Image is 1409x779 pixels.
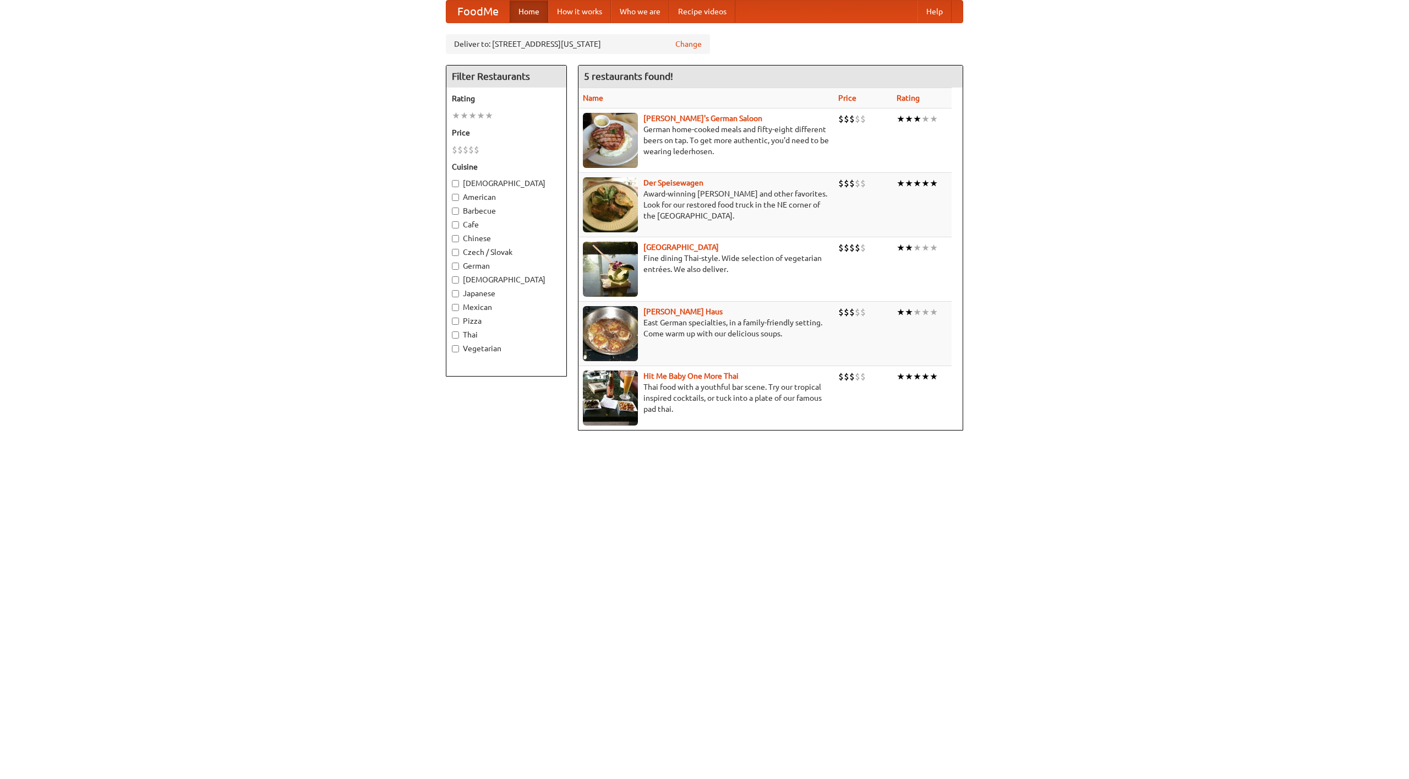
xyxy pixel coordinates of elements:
label: Pizza [452,315,561,326]
li: $ [849,113,855,125]
input: Japanese [452,290,459,297]
label: Thai [452,329,561,340]
li: $ [844,371,849,383]
input: German [452,263,459,270]
h5: Price [452,127,561,138]
label: Cafe [452,219,561,230]
li: $ [844,242,849,254]
li: ★ [921,177,930,189]
li: $ [849,242,855,254]
li: $ [838,371,844,383]
li: $ [452,144,457,156]
input: Pizza [452,318,459,325]
li: ★ [913,242,921,254]
label: [DEMOGRAPHIC_DATA] [452,274,561,285]
h4: Filter Restaurants [446,66,566,88]
input: [DEMOGRAPHIC_DATA] [452,276,459,284]
img: esthers.jpg [583,113,638,168]
li: $ [457,144,463,156]
li: ★ [477,110,485,122]
li: $ [849,371,855,383]
p: German home-cooked meals and fifty-eight different beers on tap. To get more authentic, you'd nee... [583,124,829,157]
a: Name [583,94,603,102]
li: ★ [930,371,938,383]
li: ★ [905,371,913,383]
li: ★ [921,113,930,125]
input: Barbecue [452,208,459,215]
h5: Rating [452,93,561,104]
input: American [452,194,459,201]
li: $ [855,371,860,383]
a: FoodMe [446,1,510,23]
label: Japanese [452,288,561,299]
li: ★ [905,177,913,189]
input: Cafe [452,221,459,228]
li: ★ [897,242,905,254]
li: ★ [913,371,921,383]
li: $ [844,177,849,189]
a: Home [510,1,548,23]
li: $ [844,306,849,318]
li: $ [855,306,860,318]
li: ★ [921,242,930,254]
a: Price [838,94,856,102]
li: ★ [905,113,913,125]
li: $ [844,113,849,125]
li: $ [860,306,866,318]
ng-pluralize: 5 restaurants found! [584,71,673,81]
li: ★ [913,177,921,189]
a: Recipe videos [669,1,735,23]
li: ★ [897,113,905,125]
li: ★ [905,242,913,254]
a: Change [675,39,702,50]
a: How it works [548,1,611,23]
label: American [452,192,561,203]
li: $ [838,306,844,318]
li: $ [838,177,844,189]
input: Czech / Slovak [452,249,459,256]
li: $ [474,144,479,156]
li: ★ [930,113,938,125]
div: Deliver to: [STREET_ADDRESS][US_STATE] [446,34,710,54]
li: ★ [913,306,921,318]
label: Barbecue [452,205,561,216]
li: ★ [468,110,477,122]
img: babythai.jpg [583,371,638,426]
h5: Cuisine [452,161,561,172]
p: Thai food with a youthful bar scene. Try our tropical inspired cocktails, or tuck into a plate of... [583,382,829,415]
a: [PERSON_NAME] Haus [643,307,723,316]
li: ★ [913,113,921,125]
li: $ [860,242,866,254]
li: ★ [930,306,938,318]
li: $ [463,144,468,156]
input: [DEMOGRAPHIC_DATA] [452,180,459,187]
p: Award-winning [PERSON_NAME] and other favorites. Look for our restored food truck in the NE corne... [583,188,829,221]
label: Vegetarian [452,343,561,354]
p: East German specialties, in a family-friendly setting. Come warm up with our delicious soups. [583,317,829,339]
b: [PERSON_NAME]'s German Saloon [643,114,762,123]
li: ★ [485,110,493,122]
li: $ [860,177,866,189]
li: $ [855,177,860,189]
li: $ [849,306,855,318]
a: [GEOGRAPHIC_DATA] [643,243,719,252]
li: ★ [897,371,905,383]
li: ★ [921,306,930,318]
li: $ [838,242,844,254]
a: Help [918,1,952,23]
input: Vegetarian [452,345,459,352]
label: Mexican [452,302,561,313]
li: $ [838,113,844,125]
label: Czech / Slovak [452,247,561,258]
a: Hit Me Baby One More Thai [643,372,739,380]
li: $ [849,177,855,189]
li: ★ [921,371,930,383]
li: $ [468,144,474,156]
li: ★ [897,177,905,189]
img: kohlhaus.jpg [583,306,638,361]
li: $ [855,242,860,254]
li: ★ [905,306,913,318]
p: Fine dining Thai-style. Wide selection of vegetarian entrées. We also deliver. [583,253,829,275]
img: speisewagen.jpg [583,177,638,232]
